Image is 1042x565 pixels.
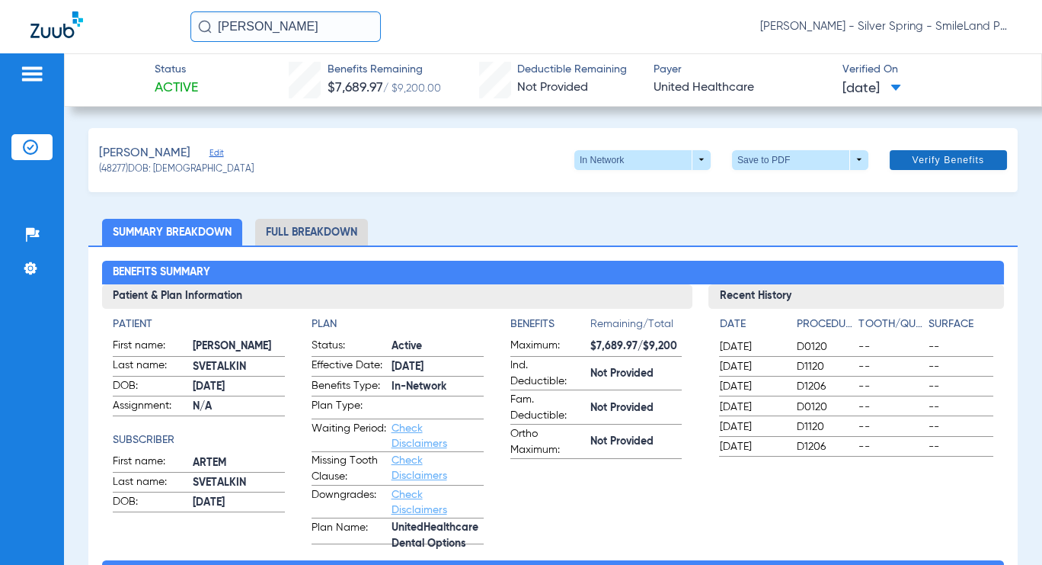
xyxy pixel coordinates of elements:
[517,82,588,94] span: Not Provided
[890,150,1007,170] button: Verify Benefits
[708,284,1004,309] h3: Recent History
[392,455,447,481] a: Check Disclaimers
[590,339,682,355] span: $7,689.97/$9,200
[113,316,285,332] h4: Patient
[113,494,187,512] span: DOB:
[719,379,783,394] span: [DATE]
[312,358,386,376] span: Effective Date:
[719,439,783,454] span: [DATE]
[510,338,585,356] span: Maximum:
[929,379,993,394] span: --
[113,474,187,493] span: Last name:
[590,434,682,450] span: Not Provided
[328,81,383,95] span: $7,689.97
[654,62,829,78] span: Payer
[510,358,585,390] span: Ind. Deductible:
[796,439,853,454] span: D1206
[113,432,285,448] h4: Subscriber
[858,400,923,415] span: --
[719,400,783,415] span: [DATE]
[858,419,923,435] span: --
[719,316,783,338] app-breakdown-title: Date
[510,426,585,458] span: Ortho Maximum:
[796,339,853,355] span: D0120
[760,19,1012,34] span: [PERSON_NAME] - Silver Spring - SmileLand PD
[193,339,285,355] span: [PERSON_NAME]
[858,316,923,332] h4: Tooth/Quad
[732,150,868,170] button: Save to PDF
[255,219,368,246] li: Full Breakdown
[328,62,441,78] span: Benefits Remaining
[392,490,447,515] a: Check Disclaimers
[20,65,44,83] img: hamburger-icon
[193,399,285,415] span: N/A
[193,455,285,471] span: ARTEM
[102,284,693,309] h3: Patient & Plan Information
[113,338,187,356] span: First name:
[193,379,285,395] span: [DATE]
[796,419,853,435] span: D1120
[796,359,853,374] span: D1120
[190,11,381,42] input: Search for patients
[590,316,682,338] span: Remaining/Total
[392,359,484,375] span: [DATE]
[510,316,590,332] h4: Benefits
[510,392,585,424] span: Fam. Deductible:
[590,366,682,382] span: Not Provided
[392,423,447,449] a: Check Disclaimers
[383,83,441,94] span: / $9,200.00
[312,453,386,485] span: Missing Tooth Clause:
[719,419,783,435] span: [DATE]
[842,79,901,98] span: [DATE]
[193,495,285,511] span: [DATE]
[99,163,254,177] span: (48277) DOB: [DEMOGRAPHIC_DATA]
[30,11,83,38] img: Zuub Logo
[929,316,993,332] h4: Surface
[719,339,783,355] span: [DATE]
[312,338,386,356] span: Status:
[312,316,484,332] h4: Plan
[929,439,993,454] span: --
[574,150,711,170] button: In Network
[796,379,853,394] span: D1206
[929,359,993,374] span: --
[796,400,853,415] span: D0120
[858,439,923,454] span: --
[842,62,1018,78] span: Verified On
[198,20,212,34] img: Search Icon
[858,316,923,338] app-breakdown-title: Tooth/Quad
[312,398,386,419] span: Plan Type:
[858,339,923,355] span: --
[510,316,590,338] app-breakdown-title: Benefits
[113,454,187,472] span: First name:
[312,487,386,518] span: Downgrades:
[929,316,993,338] app-breakdown-title: Surface
[113,398,187,416] span: Assignment:
[209,148,223,162] span: Edit
[113,358,187,376] span: Last name:
[966,492,1042,565] iframe: Chat Widget
[155,79,198,98] span: Active
[517,62,627,78] span: Deductible Remaining
[392,528,484,544] span: UnitedHealthcare Dental Options
[858,359,923,374] span: --
[155,62,198,78] span: Status
[392,339,484,355] span: Active
[654,79,829,98] span: United Healthcare
[929,400,993,415] span: --
[858,379,923,394] span: --
[929,339,993,355] span: --
[719,359,783,374] span: [DATE]
[193,475,285,491] span: SVETALKIN
[312,378,386,396] span: Benefits Type:
[590,400,682,416] span: Not Provided
[796,316,853,338] app-breakdown-title: Procedure
[102,261,1005,285] h2: Benefits Summary
[113,378,187,396] span: DOB:
[719,316,783,332] h4: Date
[796,316,853,332] h4: Procedure
[99,144,190,163] span: [PERSON_NAME]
